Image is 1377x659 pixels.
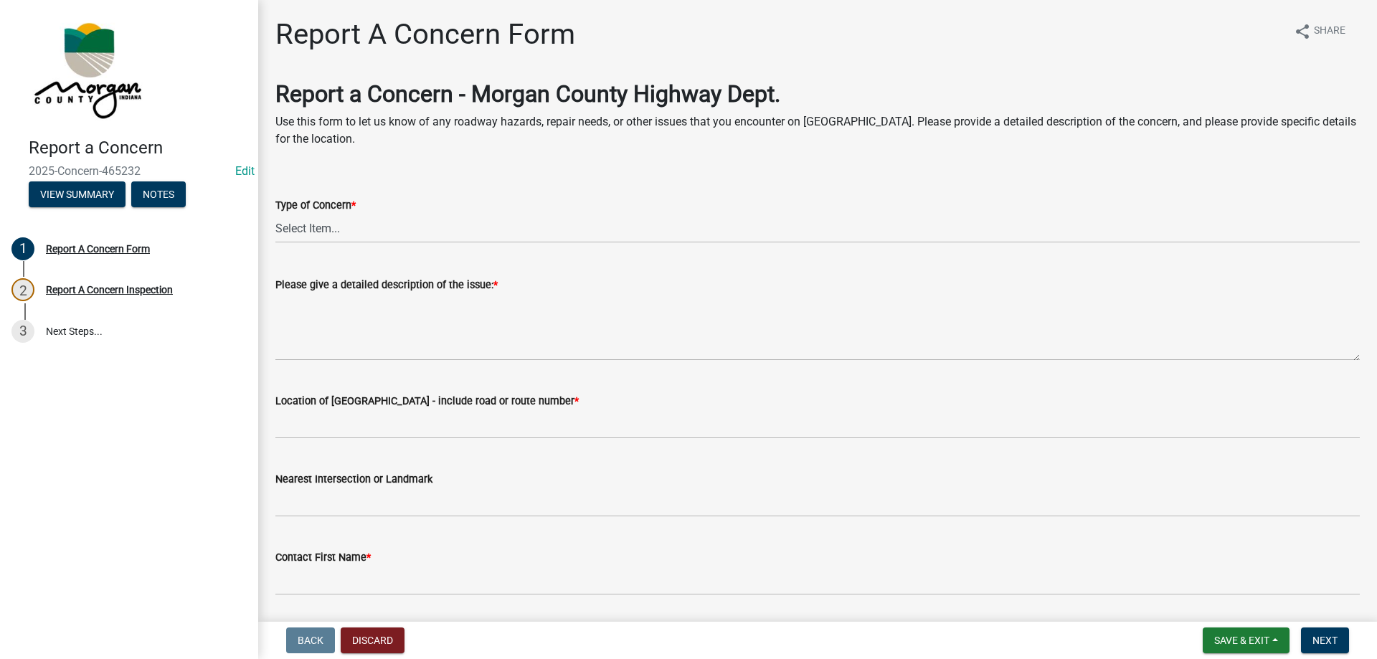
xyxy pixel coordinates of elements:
[275,397,579,407] label: Location of [GEOGRAPHIC_DATA] - include road or route number
[275,280,498,290] label: Please give a detailed description of the issue:
[235,164,255,178] a: Edit
[275,553,371,563] label: Contact First Name
[235,164,255,178] wm-modal-confirm: Edit Application Number
[1214,635,1269,646] span: Save & Exit
[298,635,323,646] span: Back
[11,237,34,260] div: 1
[1203,627,1290,653] button: Save & Exit
[29,181,126,207] button: View Summary
[11,278,34,301] div: 2
[29,15,144,123] img: Morgan County, Indiana
[29,138,247,158] h4: Report a Concern
[29,189,126,201] wm-modal-confirm: Summary
[1301,627,1349,653] button: Next
[46,244,150,254] div: Report A Concern Form
[275,475,432,485] label: Nearest Intersection or Landmark
[11,320,34,343] div: 3
[275,17,575,52] h1: Report A Concern Form
[29,164,229,178] span: 2025-Concern-465232
[275,80,780,108] strong: Report a Concern - Morgan County Highway Dept.
[275,113,1360,148] p: Use this form to let us know of any roadway hazards, repair needs, or other issues that you encou...
[131,181,186,207] button: Notes
[131,189,186,201] wm-modal-confirm: Notes
[1282,17,1357,45] button: shareShare
[275,201,356,211] label: Type of Concern
[286,627,335,653] button: Back
[1294,23,1311,40] i: share
[341,627,404,653] button: Discard
[1312,635,1338,646] span: Next
[46,285,173,295] div: Report A Concern Inspection
[1314,23,1345,40] span: Share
